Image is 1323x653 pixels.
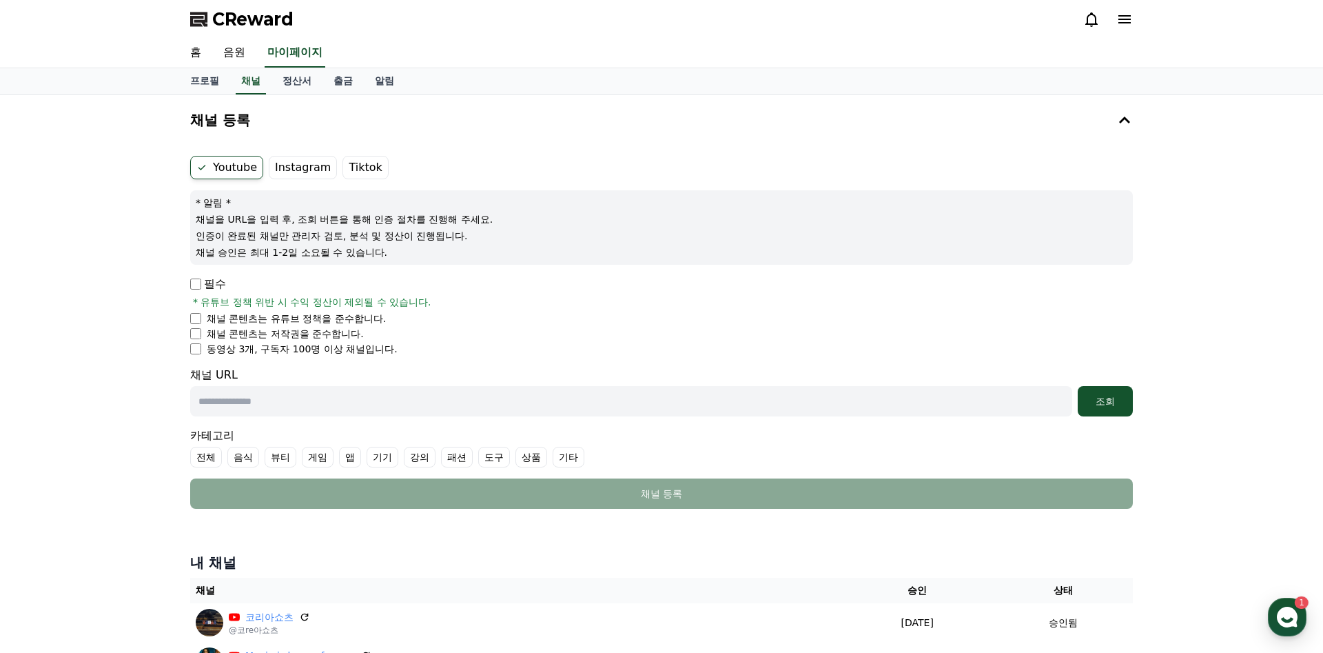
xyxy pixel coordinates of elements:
[1083,394,1127,408] div: 조회
[265,39,325,68] a: 마이페이지
[207,342,398,356] p: 동영상 3개, 구독자 100명 이상 채널입니다.
[190,276,226,292] p: 필수
[193,295,431,309] span: * 유튜브 정책 위반 시 수익 정산이 제외될 수 있습니다.
[4,437,91,472] a: 홈
[190,367,1133,416] div: 채널 URL
[553,447,584,468] label: 기타
[140,436,145,448] span: 1
[212,39,256,68] a: 음원
[269,156,337,179] label: Instagram
[218,487,1105,501] div: 채널 등록
[190,112,250,128] h4: 채널 등록
[196,245,1127,259] p: 채널 승인은 최대 1-2일 소요될 수 있습니다.
[478,447,510,468] label: 도구
[190,8,294,30] a: CReward
[994,578,1133,603] th: 상태
[847,616,988,630] p: [DATE]
[196,609,223,636] img: 코리아쇼츠
[364,68,405,94] a: 알림
[302,447,334,468] label: 게임
[213,458,229,469] span: 설정
[404,447,435,468] label: 강의
[212,8,294,30] span: CReward
[43,458,52,469] span: 홈
[179,39,212,68] a: 홈
[91,437,178,472] a: 1대화
[207,327,364,341] p: 채널 콘텐츠는 저작권을 준수합니다.
[207,312,386,325] p: 채널 콘텐츠는 유튜브 정책을 준수합니다.
[342,156,388,179] label: Tiktok
[190,578,841,603] th: 채널
[339,447,361,468] label: 앱
[190,553,1133,572] h4: 내 채널
[515,447,547,468] label: 상품
[227,447,259,468] label: 음식
[185,101,1138,139] button: 채널 등록
[441,447,473,468] label: 패션
[229,625,310,636] p: @코re아쇼츠
[190,479,1133,509] button: 채널 등록
[196,229,1127,243] p: 인증이 완료된 채널만 관리자 검토, 분석 및 정산이 진행됩니다.
[245,610,294,625] a: 코리아쇼츠
[1078,386,1133,416] button: 조회
[178,437,265,472] a: 설정
[1049,616,1078,630] p: 승인됨
[367,447,398,468] label: 기기
[190,447,222,468] label: 전체
[841,578,994,603] th: 승인
[236,68,266,94] a: 채널
[190,428,1133,468] div: 카테고리
[196,212,1127,226] p: 채널을 URL을 입력 후, 조회 버튼을 통해 인증 절차를 진행해 주세요.
[190,156,263,179] label: Youtube
[179,68,230,94] a: 프로필
[126,459,143,470] span: 대화
[265,447,296,468] label: 뷰티
[271,68,322,94] a: 정산서
[322,68,364,94] a: 출금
